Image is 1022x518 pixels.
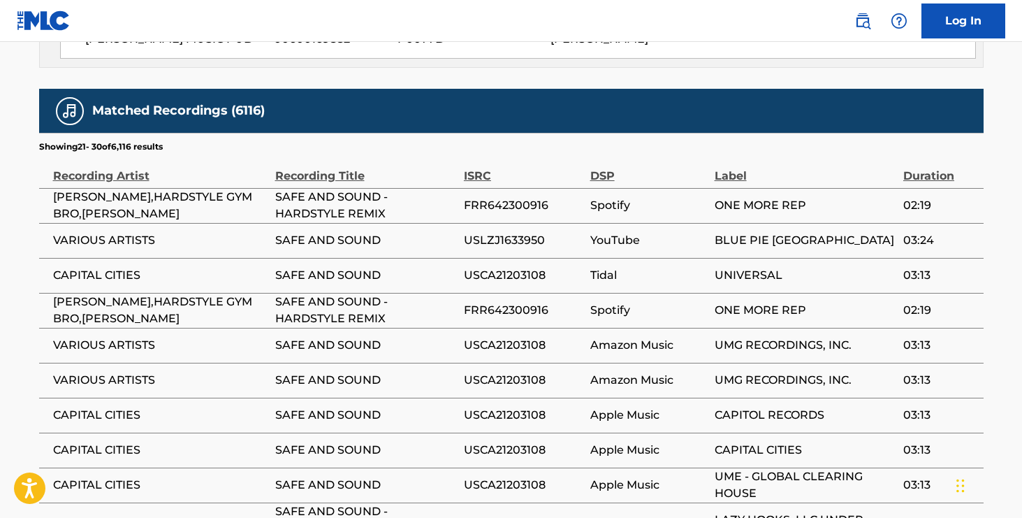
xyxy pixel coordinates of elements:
[715,407,896,424] span: CAPITOL RECORDS
[715,302,896,319] span: ONE MORE REP
[590,197,708,214] span: Spotify
[715,337,896,354] span: UMG RECORDINGS, INC.
[903,267,977,284] span: 03:13
[903,477,977,494] span: 03:13
[464,407,583,424] span: USCA21203108
[53,372,268,389] span: VARIOUS ARTISTS
[715,468,896,502] span: UME - GLOBAL CLEARING HOUSE
[854,13,871,29] img: search
[53,407,268,424] span: CAPITAL CITIES
[903,197,977,214] span: 02:19
[590,337,708,354] span: Amazon Music
[53,477,268,494] span: CAPITAL CITIES
[903,372,977,389] span: 03:13
[464,302,583,319] span: FRR642300916
[903,407,977,424] span: 03:13
[590,407,708,424] span: Apple Music
[590,232,708,249] span: YouTube
[715,267,896,284] span: UNIVERSAL
[956,465,965,507] div: Drag
[464,442,583,459] span: USCA21203108
[903,442,977,459] span: 03:13
[715,197,896,214] span: ONE MORE REP
[715,372,896,389] span: UMG RECORDINGS, INC.
[464,477,583,494] span: USCA21203108
[53,294,268,327] span: [PERSON_NAME],HARDSTYLE GYM BRO,[PERSON_NAME]
[590,442,708,459] span: Apple Music
[275,407,457,424] span: SAFE AND SOUND
[891,13,907,29] img: help
[39,141,163,153] p: Showing 21 - 30 of 6,116 results
[275,153,457,185] div: Recording Title
[61,103,78,120] img: Matched Recordings
[921,3,1005,38] a: Log In
[590,153,708,185] div: DSP
[715,442,896,459] span: CAPITAL CITIES
[53,267,268,284] span: CAPITAL CITIES
[275,294,457,327] span: SAFE AND SOUND - HARDSTYLE REMIX
[903,232,977,249] span: 03:24
[849,7,877,35] a: Public Search
[464,153,583,185] div: ISRC
[275,267,457,284] span: SAFE AND SOUND
[275,477,457,494] span: SAFE AND SOUND
[590,372,708,389] span: Amazon Music
[275,337,457,354] span: SAFE AND SOUND
[903,302,977,319] span: 02:19
[17,10,71,31] img: MLC Logo
[464,372,583,389] span: USCA21203108
[53,232,268,249] span: VARIOUS ARTISTS
[53,153,268,185] div: Recording Artist
[275,442,457,459] span: SAFE AND SOUND
[464,232,583,249] span: USLZJ1633950
[715,153,896,185] div: Label
[275,189,457,222] span: SAFE AND SOUND - HARDSTYLE REMIX
[53,442,268,459] span: CAPITAL CITIES
[903,153,977,185] div: Duration
[92,103,265,119] h5: Matched Recordings (6116)
[464,337,583,354] span: USCA21203108
[952,451,1022,518] iframe: Chat Widget
[464,197,583,214] span: FRR642300916
[715,232,896,249] span: BLUE PIE [GEOGRAPHIC_DATA]
[590,267,708,284] span: Tidal
[590,477,708,494] span: Apple Music
[53,337,268,354] span: VARIOUS ARTISTS
[275,372,457,389] span: SAFE AND SOUND
[590,302,708,319] span: Spotify
[885,7,913,35] div: Help
[464,267,583,284] span: USCA21203108
[275,232,457,249] span: SAFE AND SOUND
[53,189,268,222] span: [PERSON_NAME],HARDSTYLE GYM BRO,[PERSON_NAME]
[903,337,977,354] span: 03:13
[550,32,648,45] span: [PERSON_NAME]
